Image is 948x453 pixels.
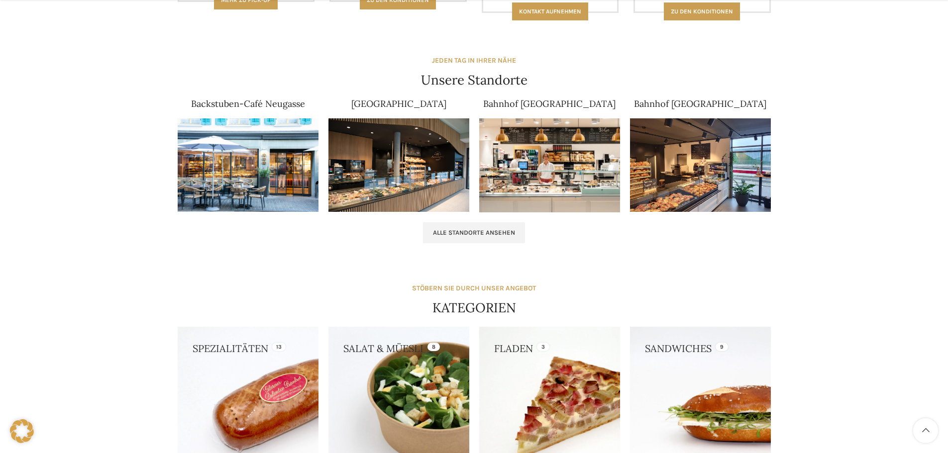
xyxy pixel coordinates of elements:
a: Scroll to top button [913,418,938,443]
a: Alle Standorte ansehen [423,222,525,243]
a: [GEOGRAPHIC_DATA] [351,98,446,109]
span: Alle Standorte ansehen [433,229,515,237]
a: Bahnhof [GEOGRAPHIC_DATA] [483,98,616,109]
span: Kontakt aufnehmen [519,8,581,15]
a: Zu den konditionen [664,2,740,20]
a: Backstuben-Café Neugasse [191,98,305,109]
a: Kontakt aufnehmen [512,2,588,20]
span: Zu den konditionen [671,8,733,15]
div: STÖBERN SIE DURCH UNSER ANGEBOT [412,283,536,294]
h4: KATEGORIEN [432,299,516,317]
h4: Unsere Standorte [421,71,527,89]
div: JEDEN TAG IN IHRER NÄHE [432,55,516,66]
a: Bahnhof [GEOGRAPHIC_DATA] [634,98,766,109]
